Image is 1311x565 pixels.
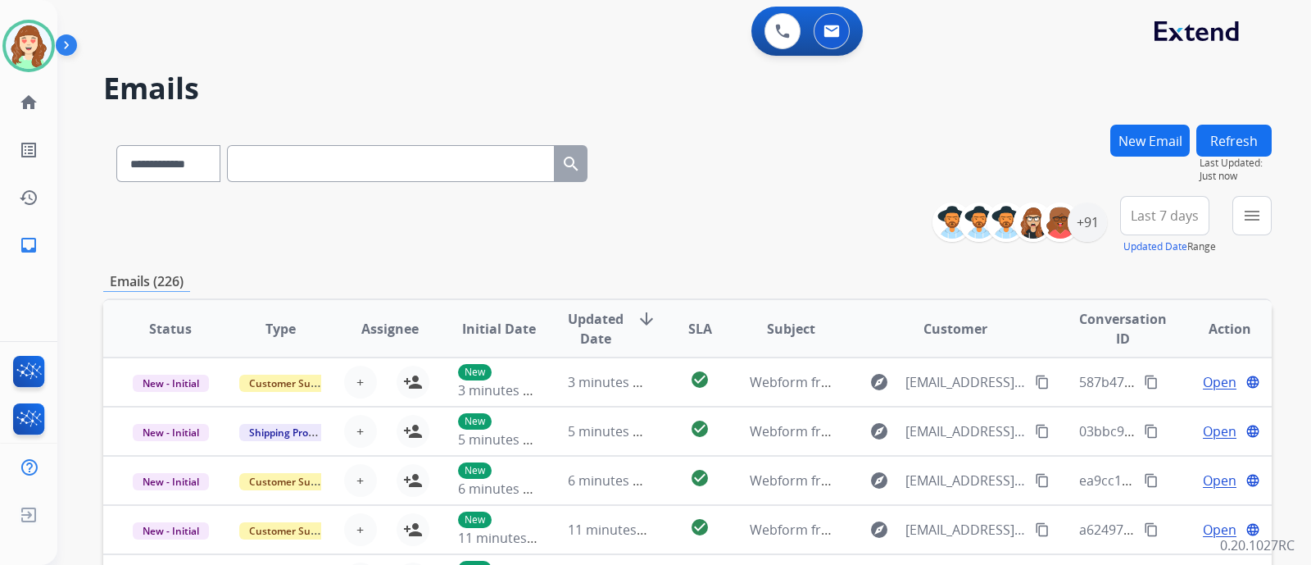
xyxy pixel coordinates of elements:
[19,140,39,160] mat-icon: list_alt
[239,473,346,490] span: Customer Support
[1245,424,1260,439] mat-icon: language
[458,381,546,399] span: 3 minutes ago
[1131,212,1199,219] span: Last 7 days
[1079,309,1167,349] span: Conversation ID
[1242,206,1262,226] mat-icon: menu
[637,309,656,329] mat-icon: arrow_downward
[458,529,553,547] span: 11 minutes ago
[133,424,209,441] span: New - Initial
[1035,473,1050,488] mat-icon: content_copy
[356,471,364,490] span: +
[1220,535,1295,555] p: 0.20.1027RC
[149,319,192,339] span: Status
[344,513,377,546] button: +
[265,319,296,339] span: Type
[905,471,1025,490] span: [EMAIL_ADDRESS][DOMAIN_NAME]
[905,520,1025,540] span: [EMAIL_ADDRESS][DOMAIN_NAME]
[403,372,423,392] mat-icon: person_add
[356,520,364,540] span: +
[750,521,1121,539] span: Webform from [EMAIL_ADDRESS][DOMAIN_NAME] on [DATE]
[568,422,655,440] span: 5 minutes ago
[239,522,346,540] span: Customer Support
[1144,522,1159,537] mat-icon: content_copy
[458,480,546,498] span: 6 minutes ago
[239,375,346,392] span: Customer Support
[133,375,209,392] span: New - Initial
[1245,522,1260,537] mat-icon: language
[1035,522,1050,537] mat-icon: content_copy
[133,473,209,490] span: New - Initial
[6,23,52,69] img: avatar
[133,522,209,540] span: New - Initial
[1144,375,1159,390] mat-icon: content_copy
[344,464,377,497] button: +
[1068,203,1107,242] div: +91
[1110,125,1190,157] button: New Email
[690,517,710,537] mat-icon: check_circle
[1162,300,1272,358] th: Action
[568,521,663,539] span: 11 minutes ago
[103,271,190,292] p: Emails (226)
[690,419,710,439] mat-icon: check_circle
[356,372,364,392] span: +
[403,421,423,441] mat-icon: person_add
[568,472,655,490] span: 6 minutes ago
[869,520,889,540] mat-icon: explore
[690,468,710,488] mat-icon: check_circle
[344,415,377,448] button: +
[239,424,352,441] span: Shipping Protection
[767,319,815,339] span: Subject
[1123,240,1187,253] button: Updated Date
[1203,421,1236,441] span: Open
[1123,239,1216,253] span: Range
[1203,520,1236,540] span: Open
[458,413,492,430] p: New
[750,422,1121,440] span: Webform from [EMAIL_ADDRESS][DOMAIN_NAME] on [DATE]
[1200,157,1272,170] span: Last Updated:
[344,366,377,399] button: +
[458,512,492,528] p: New
[1144,424,1159,439] mat-icon: content_copy
[403,471,423,490] mat-icon: person_add
[1203,372,1236,392] span: Open
[458,462,492,479] p: New
[690,370,710,390] mat-icon: check_circle
[19,93,39,112] mat-icon: home
[19,235,39,255] mat-icon: inbox
[923,319,987,339] span: Customer
[905,372,1025,392] span: [EMAIL_ADDRESS][DOMAIN_NAME]
[1203,471,1236,490] span: Open
[356,421,364,441] span: +
[103,72,1272,105] h2: Emails
[19,188,39,207] mat-icon: history
[1035,424,1050,439] mat-icon: content_copy
[905,421,1025,441] span: [EMAIL_ADDRESS][DOMAIN_NAME]
[750,373,1121,391] span: Webform from [EMAIL_ADDRESS][DOMAIN_NAME] on [DATE]
[688,319,712,339] span: SLA
[458,431,546,449] span: 5 minutes ago
[361,319,419,339] span: Assignee
[869,471,889,490] mat-icon: explore
[462,319,536,339] span: Initial Date
[869,421,889,441] mat-icon: explore
[1196,125,1272,157] button: Refresh
[1144,473,1159,488] mat-icon: content_copy
[1200,170,1272,183] span: Just now
[1245,473,1260,488] mat-icon: language
[403,520,423,540] mat-icon: person_add
[1120,196,1209,235] button: Last 7 days
[458,364,492,380] p: New
[568,309,624,349] span: Updated Date
[869,372,889,392] mat-icon: explore
[568,373,655,391] span: 3 minutes ago
[1245,375,1260,390] mat-icon: language
[750,472,1121,490] span: Webform from [EMAIL_ADDRESS][DOMAIN_NAME] on [DATE]
[561,154,581,174] mat-icon: search
[1035,375,1050,390] mat-icon: content_copy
